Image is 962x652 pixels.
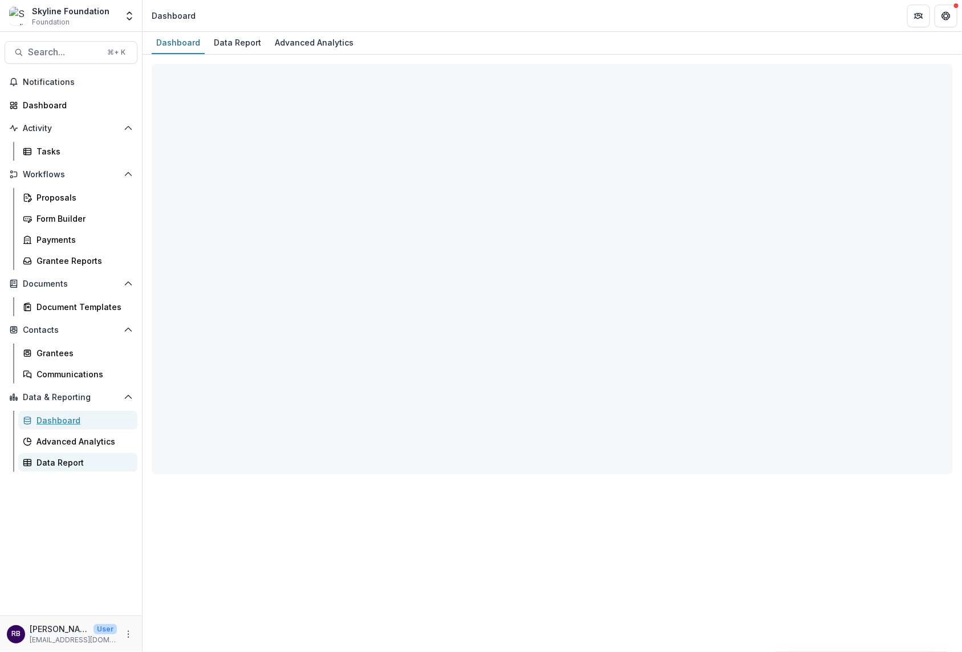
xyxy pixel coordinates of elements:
[18,365,137,384] a: Communications
[270,34,358,51] div: Advanced Analytics
[36,457,128,468] div: Data Report
[11,630,21,638] div: Rose Brookhouse
[18,230,137,249] a: Payments
[5,165,137,184] button: Open Workflows
[121,627,135,641] button: More
[5,73,137,91] button: Notifications
[209,32,266,54] a: Data Report
[36,347,128,359] div: Grantees
[36,368,128,380] div: Communications
[5,275,137,293] button: Open Documents
[5,119,137,137] button: Open Activity
[5,41,137,64] button: Search...
[30,623,89,635] p: [PERSON_NAME]
[147,7,200,24] nav: breadcrumb
[36,301,128,313] div: Document Templates
[18,453,137,472] a: Data Report
[18,209,137,228] a: Form Builder
[94,624,117,634] p: User
[18,142,137,161] a: Tasks
[36,213,128,225] div: Form Builder
[152,10,196,22] div: Dashboard
[36,255,128,267] div: Grantee Reports
[23,124,119,133] span: Activity
[209,34,266,51] div: Data Report
[270,32,358,54] a: Advanced Analytics
[23,393,119,402] span: Data & Reporting
[18,411,137,430] a: Dashboard
[30,635,117,645] p: [EMAIL_ADDRESS][DOMAIN_NAME]
[121,5,137,27] button: Open entity switcher
[18,298,137,316] a: Document Templates
[32,17,70,27] span: Foundation
[23,325,119,335] span: Contacts
[907,5,930,27] button: Partners
[23,78,133,87] span: Notifications
[28,47,100,58] span: Search...
[5,388,137,406] button: Open Data & Reporting
[36,234,128,246] div: Payments
[9,7,27,25] img: Skyline Foundation
[23,99,128,111] div: Dashboard
[18,188,137,207] a: Proposals
[5,321,137,339] button: Open Contacts
[5,96,137,115] a: Dashboard
[152,32,205,54] a: Dashboard
[935,5,957,27] button: Get Help
[18,344,137,362] a: Grantees
[105,46,128,59] div: ⌘ + K
[18,432,137,451] a: Advanced Analytics
[32,5,109,17] div: Skyline Foundation
[36,414,128,426] div: Dashboard
[36,435,128,447] div: Advanced Analytics
[23,279,119,289] span: Documents
[18,251,137,270] a: Grantee Reports
[36,145,128,157] div: Tasks
[36,191,128,203] div: Proposals
[152,34,205,51] div: Dashboard
[23,170,119,180] span: Workflows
